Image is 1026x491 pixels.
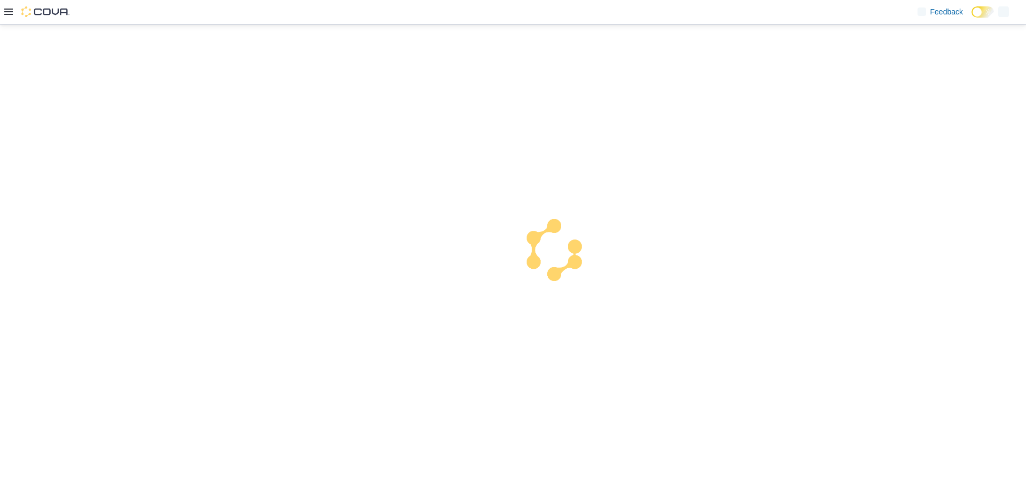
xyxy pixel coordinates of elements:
[513,211,593,291] img: cova-loader
[21,6,69,17] img: Cova
[930,6,963,17] span: Feedback
[913,1,967,22] a: Feedback
[971,6,994,18] input: Dark Mode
